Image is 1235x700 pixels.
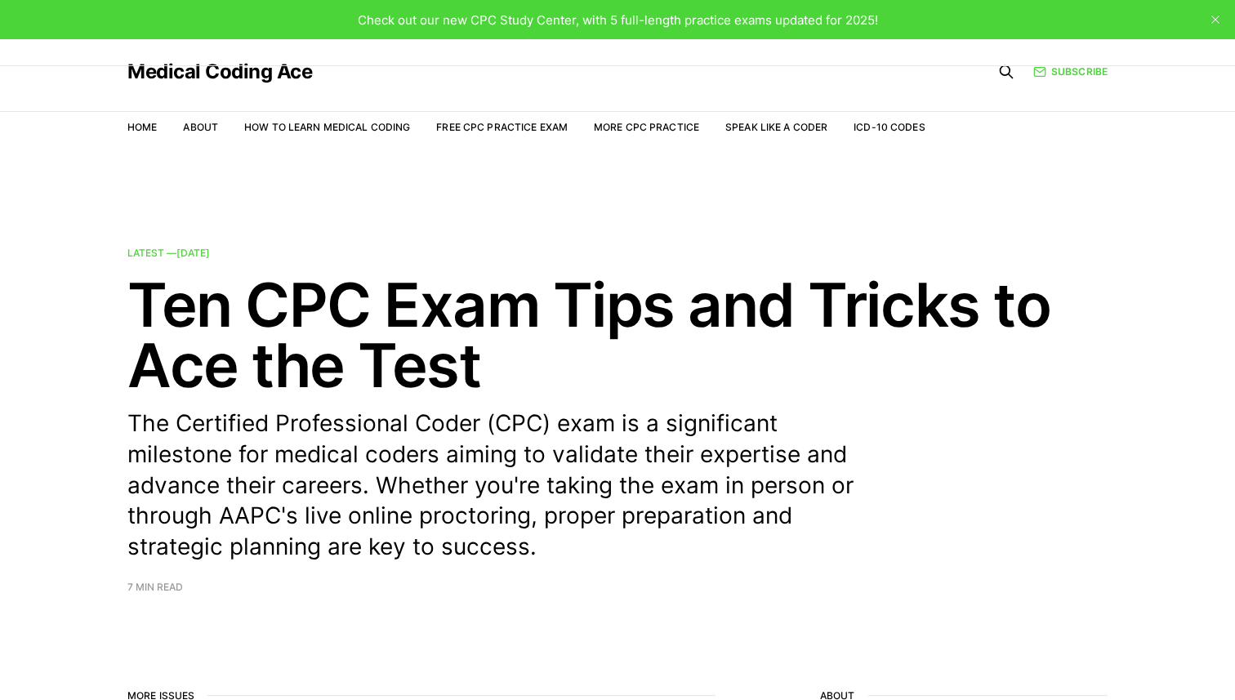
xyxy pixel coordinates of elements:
p: The Certified Professional Coder (CPC) exam is a significant milestone for medical coders aiming ... [127,408,879,563]
a: Subscribe [1033,64,1108,79]
a: Free CPC Practice Exam [436,121,568,133]
span: Check out our new CPC Study Center, with 5 full-length practice exams updated for 2025! [358,12,878,28]
span: Latest — [127,247,210,259]
iframe: portal-trigger [964,620,1235,700]
button: close [1202,7,1228,33]
a: How to Learn Medical Coding [244,121,410,133]
a: Medical Coding Ace [127,62,312,82]
span: 7 min read [127,582,183,592]
a: More CPC Practice [594,121,699,133]
h2: Ten CPC Exam Tips and Tricks to Ace the Test [127,274,1108,395]
time: [DATE] [176,247,210,259]
a: ICD-10 Codes [854,121,925,133]
a: Latest —[DATE] Ten CPC Exam Tips and Tricks to Ace the Test The Certified Professional Coder (CPC... [127,248,1108,592]
a: Speak Like a Coder [725,121,827,133]
a: Home [127,121,157,133]
a: About [183,121,218,133]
